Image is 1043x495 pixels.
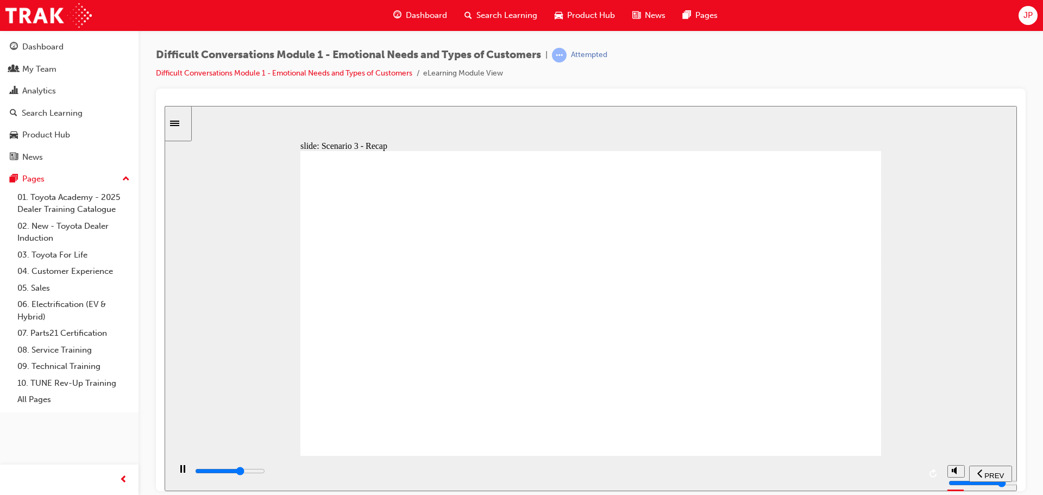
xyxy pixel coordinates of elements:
a: Product Hub [4,125,134,145]
a: All Pages [13,391,134,408]
a: Analytics [4,81,134,101]
span: guage-icon [393,9,401,22]
span: | [545,49,548,61]
a: 02. New - Toyota Dealer Induction [13,218,134,247]
a: 06. Electrification (EV & Hybrid) [13,296,134,325]
a: 07. Parts21 Certification [13,325,134,342]
div: Search Learning [22,107,83,120]
button: play/pause [5,359,24,377]
span: people-icon [10,65,18,74]
a: 10. TUNE Rev-Up Training [13,375,134,392]
span: car-icon [10,130,18,140]
span: search-icon [10,109,17,118]
img: Trak [5,3,92,28]
div: My Team [22,63,56,76]
a: news-iconNews [624,4,674,27]
div: Attempted [571,50,607,60]
span: News [645,9,665,22]
a: Difficult Conversations Module 1 - Emotional Needs and Types of Customers [156,68,412,78]
span: chart-icon [10,86,18,96]
span: search-icon [464,9,472,22]
span: Search Learning [476,9,537,22]
nav: slide navigation [805,350,847,385]
span: news-icon [10,153,18,162]
button: Pages [4,169,134,189]
a: Dashboard [4,37,134,57]
div: News [22,151,43,164]
a: 03. Toyota For Life [13,247,134,264]
span: pages-icon [10,174,18,184]
span: Difficult Conversations Module 1 - Emotional Needs and Types of Customers [156,49,541,61]
input: volume [784,373,854,381]
a: search-iconSearch Learning [456,4,546,27]
a: News [4,147,134,167]
a: 08. Service Training [13,342,134,359]
div: Dashboard [22,41,64,53]
span: prev-icon [120,473,128,487]
span: up-icon [122,172,130,186]
span: car-icon [555,9,563,22]
li: eLearning Module View [423,67,503,80]
span: JP [1023,9,1033,22]
a: My Team [4,59,134,79]
div: Pages [22,173,45,185]
span: PREV [820,366,839,374]
span: Dashboard [406,9,447,22]
span: news-icon [632,9,640,22]
button: JP [1019,6,1038,25]
a: car-iconProduct Hub [546,4,624,27]
button: previous [805,360,847,376]
span: guage-icon [10,42,18,52]
div: Product Hub [22,129,70,141]
button: volume [783,359,800,372]
span: Product Hub [567,9,615,22]
button: DashboardMy TeamAnalyticsSearch LearningProduct HubNews [4,35,134,169]
div: playback controls [5,350,777,385]
span: Pages [695,9,718,22]
div: Analytics [22,85,56,97]
a: 09. Technical Training [13,358,134,375]
a: 04. Customer Experience [13,263,134,280]
a: pages-iconPages [674,4,726,27]
input: slide progress [30,361,100,369]
a: 01. Toyota Academy - 2025 Dealer Training Catalogue [13,189,134,218]
div: misc controls [783,350,799,385]
a: Search Learning [4,103,134,123]
span: learningRecordVerb_ATTEMPT-icon [552,48,567,62]
a: 05. Sales [13,280,134,297]
span: pages-icon [683,9,691,22]
button: replay [761,360,777,376]
a: guage-iconDashboard [385,4,456,27]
